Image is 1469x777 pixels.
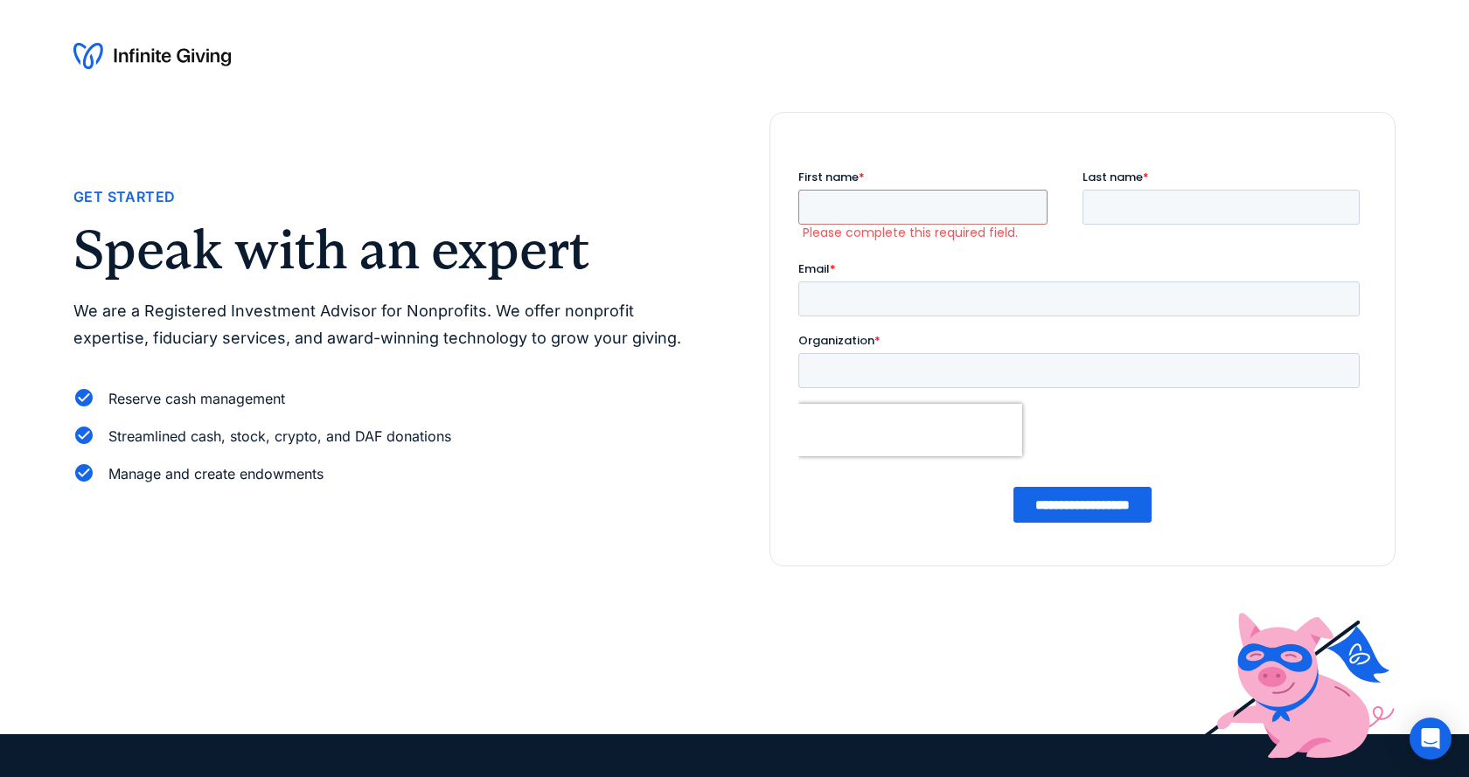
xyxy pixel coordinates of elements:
h2: Speak with an expert [73,223,700,277]
p: We are a Registered Investment Advisor for Nonprofits. We offer nonprofit expertise, fiduciary se... [73,298,700,351]
div: Get Started [73,185,175,209]
iframe: Form 0 [798,169,1367,538]
div: Reserve cash management [108,387,285,411]
div: Manage and create endowments [108,462,324,486]
div: Streamlined cash, stock, crypto, and DAF donations [108,425,451,448]
div: Open Intercom Messenger [1410,718,1452,760]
